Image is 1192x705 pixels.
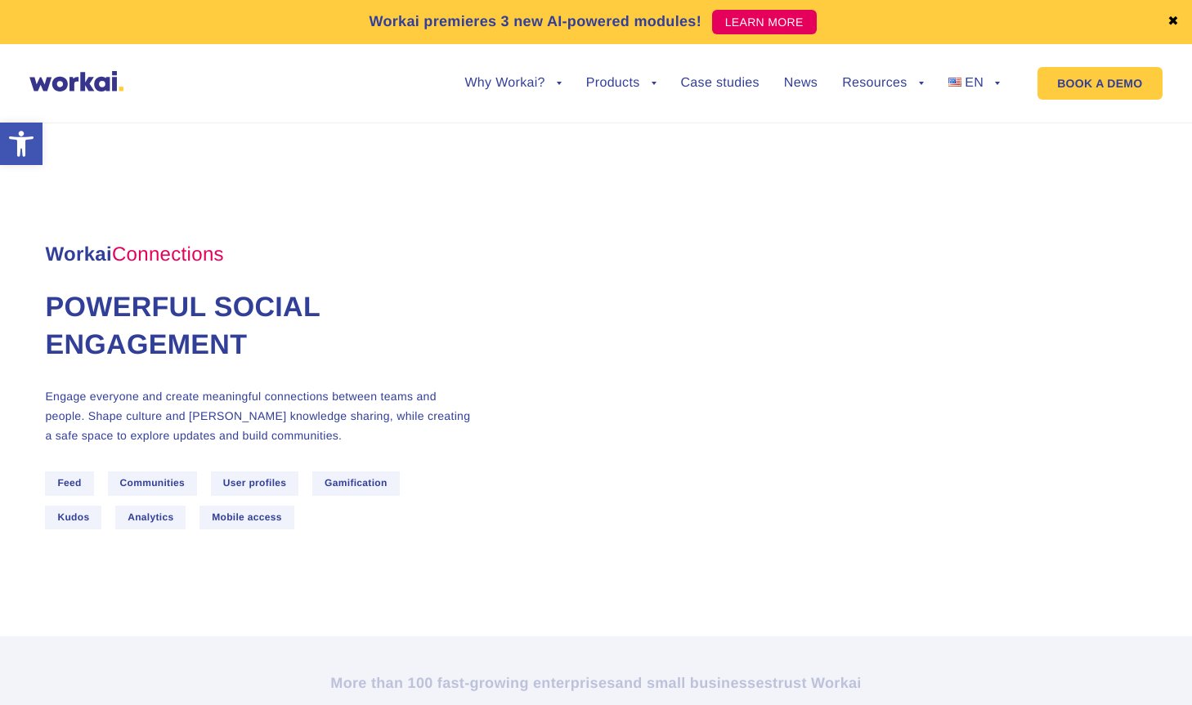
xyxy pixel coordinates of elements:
span: Gamification [312,471,400,495]
a: Resources [842,77,923,90]
i: and small businesses [616,675,773,691]
span: Communities [108,471,198,495]
a: Why Workai? [464,77,561,90]
span: Feed [45,471,93,495]
span: User profiles [211,471,299,495]
a: News [784,77,818,90]
em: Connections [112,243,224,265]
span: Analytics [115,506,186,529]
a: BOOK A DEMO [1037,67,1162,100]
a: LEARN MORE [712,10,817,34]
a: Products [586,77,656,90]
a: Case studies [681,77,760,90]
span: EN [965,76,984,90]
h2: More than 100 fast-growing enterprises trust Workai [142,673,1050,693]
span: Mobile access [199,506,294,529]
span: Workai [45,225,223,265]
p: Workai premieres 3 new AI-powered modules! [369,11,701,33]
span: Kudos [45,506,101,529]
a: ✖ [1167,16,1179,29]
h1: Powerful social engagement [45,289,475,364]
p: Engage everyone and create meaningful connections between teams and people. Shape culture and [PE... [45,386,475,445]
